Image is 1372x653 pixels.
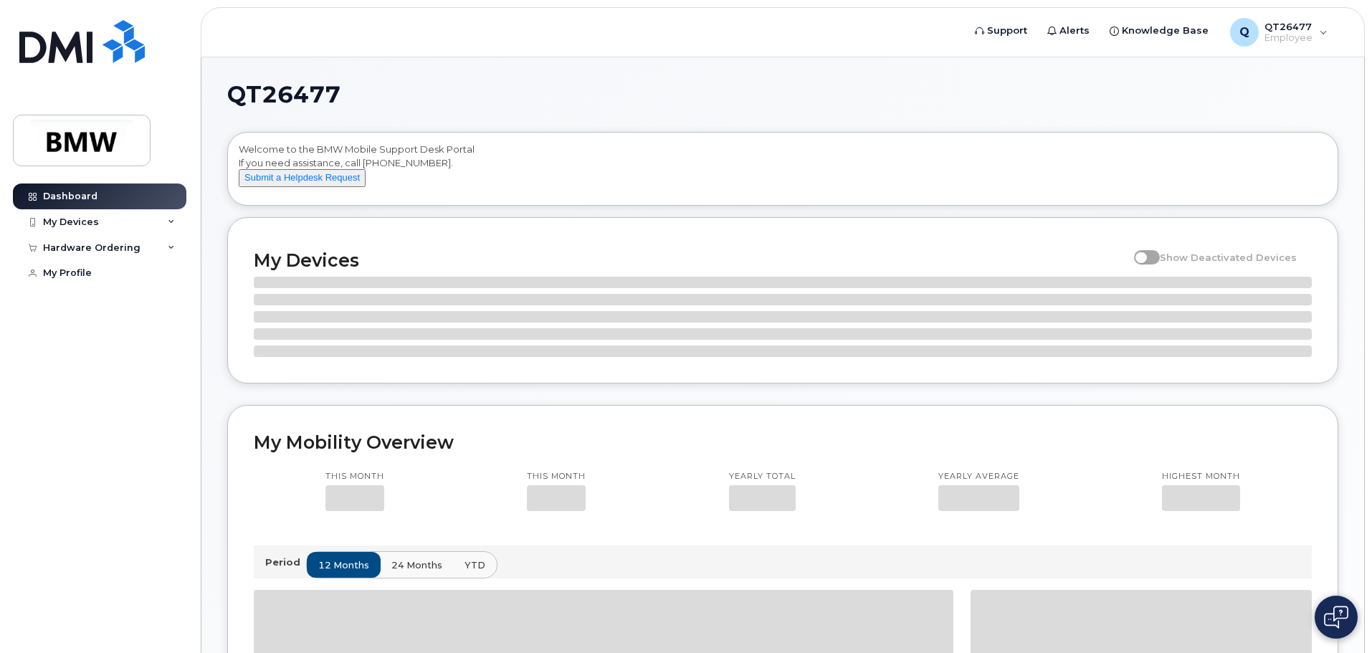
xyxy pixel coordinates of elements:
[265,556,306,569] p: Period
[465,558,485,572] span: YTD
[527,471,586,482] p: This month
[1162,471,1240,482] p: Highest month
[254,249,1127,271] h2: My Devices
[239,171,366,183] a: Submit a Helpdesk Request
[938,471,1019,482] p: Yearly average
[239,143,1327,200] div: Welcome to the BMW Mobile Support Desk Portal If you need assistance, call [PHONE_NUMBER].
[391,558,442,572] span: 24 months
[239,169,366,187] button: Submit a Helpdesk Request
[254,432,1312,453] h2: My Mobility Overview
[227,84,340,105] span: QT26477
[325,471,384,482] p: This month
[1134,244,1145,255] input: Show Deactivated Devices
[1160,252,1297,263] span: Show Deactivated Devices
[1324,606,1348,629] img: Open chat
[729,471,796,482] p: Yearly total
